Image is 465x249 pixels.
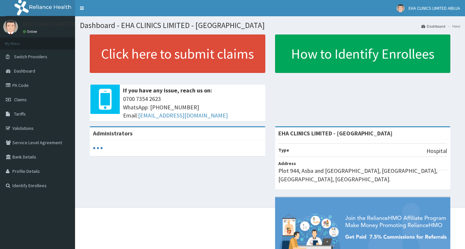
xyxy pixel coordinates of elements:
span: EHA CLINICS LIMITED ABUJA [409,5,460,11]
strong: EHA CLINICS LIMITED - [GEOGRAPHIC_DATA] [278,130,393,137]
p: Hospital [426,147,447,155]
a: Dashboard [421,23,445,29]
span: Tariffs [14,111,26,117]
a: How to Identify Enrollees [275,35,451,73]
b: Address [278,160,296,166]
svg: audio-loading [93,143,103,153]
img: User Image [396,4,405,12]
img: User Image [3,20,18,34]
b: Type [278,147,289,153]
span: Dashboard [14,68,35,74]
span: Switch Providers [14,54,47,60]
b: If you have any issue, reach us on: [123,87,212,94]
span: 0700 7354 2623 WhatsApp: [PHONE_NUMBER] Email: [123,95,262,120]
a: [EMAIL_ADDRESS][DOMAIN_NAME] [138,112,228,119]
a: Online [23,29,39,34]
span: Claims [14,97,27,103]
li: Here [446,23,460,29]
p: Plot 944, Asba and [GEOGRAPHIC_DATA], [GEOGRAPHIC_DATA], [GEOGRAPHIC_DATA], [GEOGRAPHIC_DATA]. [278,167,447,183]
a: Click here to submit claims [90,35,265,73]
p: EHA CLINICS LIMITED ABUJA [23,21,93,27]
b: Administrators [93,130,132,137]
h1: Dashboard - EHA CLINICS LIMITED - [GEOGRAPHIC_DATA] [80,21,460,30]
